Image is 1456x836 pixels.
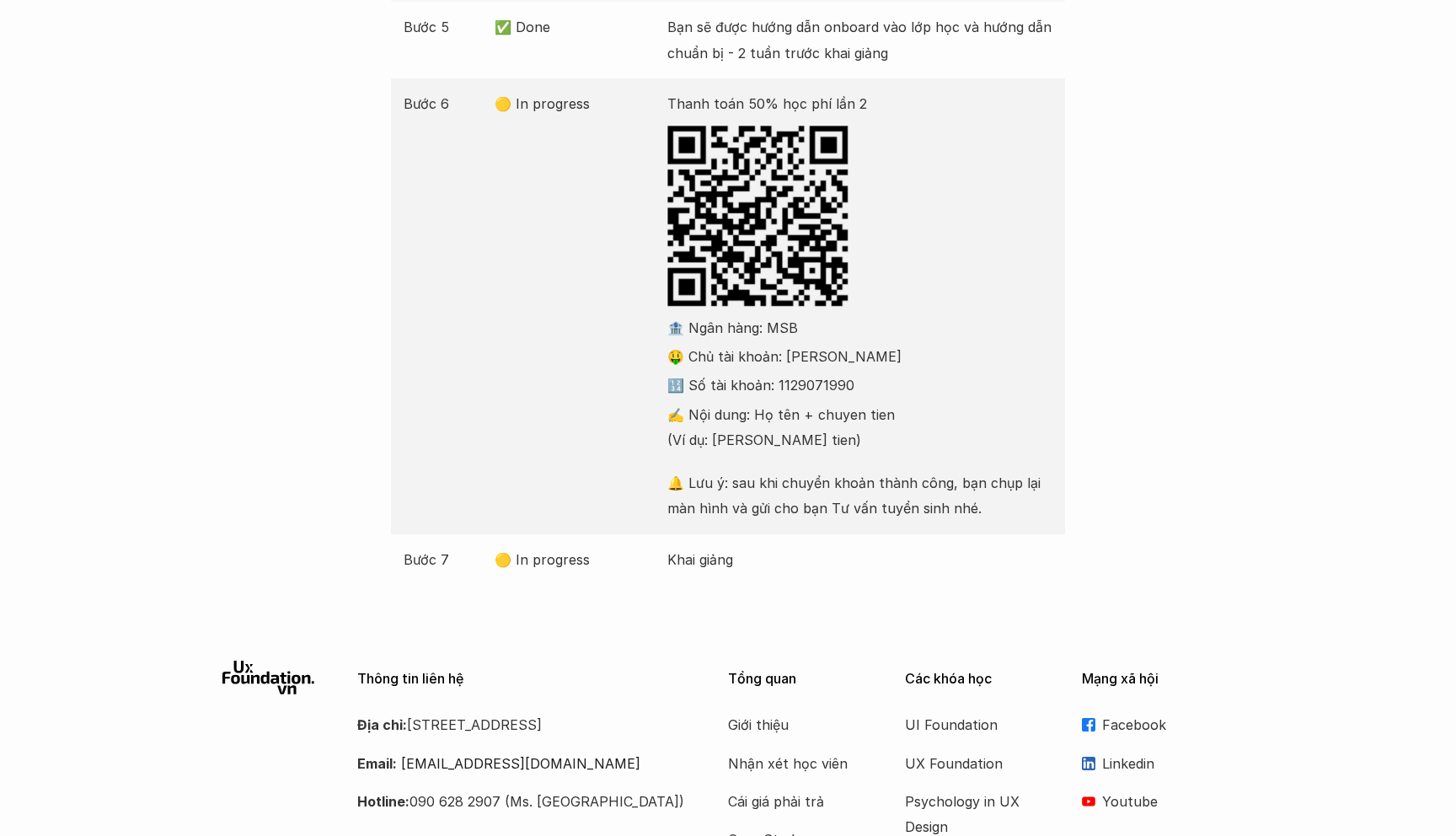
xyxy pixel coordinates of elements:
[667,344,1052,369] p: 🤑 Chủ tài khoản: [PERSON_NAME]
[401,755,640,772] a: [EMAIL_ADDRESS][DOMAIN_NAME]
[905,712,1040,737] a: UI Foundation
[357,671,686,687] p: Thông tin liên hệ
[667,470,1052,522] p: 🔔 Lưu ý: sau khi chuyển khoản thành công, bạn chụp lại màn hình và gửi cho bạn Tư vấn tuyển sinh ...
[495,547,660,572] p: 🟡 In progress
[357,755,397,772] strong: Email:
[667,315,1052,340] p: 🏦 Ngân hàng: MSB
[1102,789,1234,814] p: Youtube
[1082,712,1234,737] a: Facebook
[404,14,486,40] p: Bước 5
[495,91,660,116] p: 🟡 In progress
[728,712,863,737] a: Giới thiệu
[667,402,1052,453] p: ✍️ Nội dung: Họ tên + chuyen tien (Ví dụ: [PERSON_NAME] tien)
[667,547,1052,572] p: Khai giảng
[495,14,660,40] p: ✅ Done
[1082,671,1234,687] p: Mạng xã hội
[1102,751,1234,776] p: Linkedin
[357,789,686,814] p: 090 628 2907 (Ms. [GEOGRAPHIC_DATA])
[357,793,409,810] strong: Hotline:
[1082,751,1234,776] a: Linkedin
[728,751,863,776] a: Nhận xét học viên
[728,671,880,687] p: Tổng quan
[667,14,1052,66] p: Bạn sẽ được hướng dẫn onboard vào lớp học và hướng dẫn chuẩn bị - 2 tuần trước khai giảng
[1102,712,1234,737] p: Facebook
[905,751,1040,776] a: UX Foundation
[667,372,1052,398] p: 🔢 Số tài khoản: 1129071990
[905,671,1057,687] p: Các khóa học
[1082,789,1234,814] a: Youtube
[404,547,486,572] p: Bước 7
[667,91,1052,116] p: Thanh toán 50% học phí lần 2
[404,91,486,116] p: Bước 6
[357,712,686,737] p: [STREET_ADDRESS]
[728,789,863,814] a: Cái giá phải trả
[357,716,407,733] strong: Địa chỉ:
